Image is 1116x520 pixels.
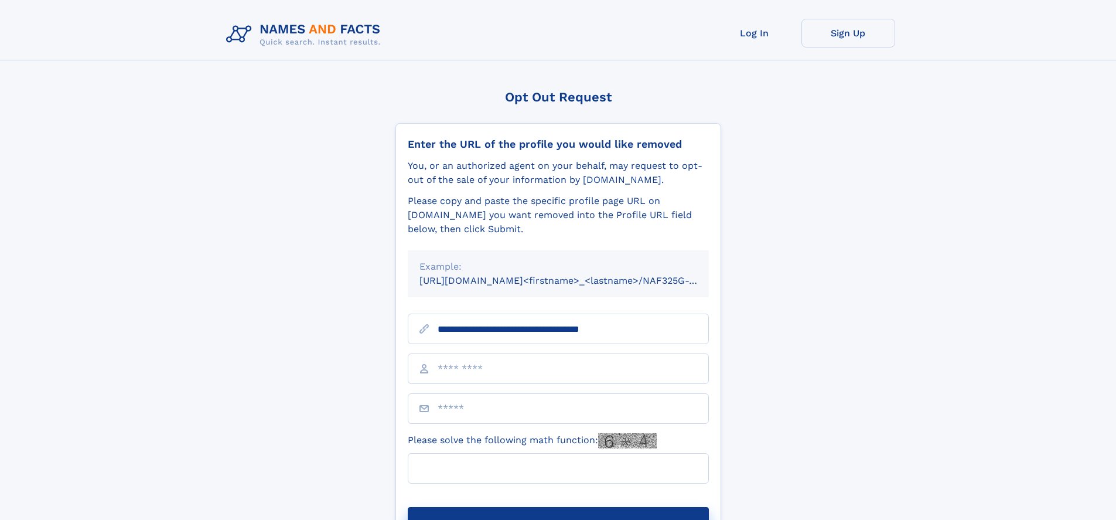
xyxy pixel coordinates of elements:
div: Please copy and paste the specific profile page URL on [DOMAIN_NAME] you want removed into the Pr... [408,194,709,236]
div: You, or an authorized agent on your behalf, may request to opt-out of the sale of your informatio... [408,159,709,187]
div: Example: [419,260,697,274]
img: Logo Names and Facts [221,19,390,50]
div: Enter the URL of the profile you would like removed [408,138,709,151]
a: Sign Up [801,19,895,47]
a: Log In [708,19,801,47]
label: Please solve the following math function: [408,433,657,448]
small: [URL][DOMAIN_NAME]<firstname>_<lastname>/NAF325G-xxxxxxxx [419,275,731,286]
div: Opt Out Request [395,90,721,104]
